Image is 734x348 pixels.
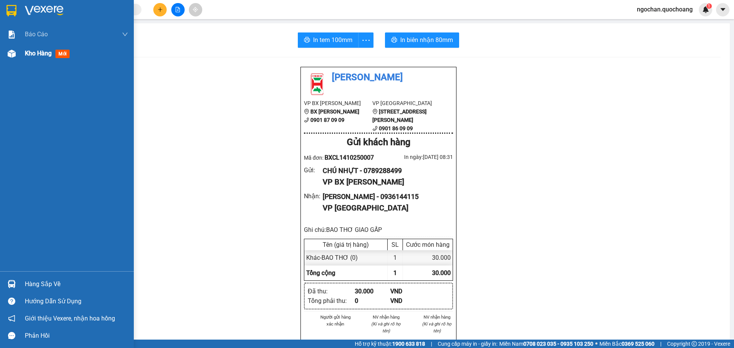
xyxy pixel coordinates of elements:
span: mới [55,50,70,58]
div: VND [390,286,426,296]
span: environment [372,109,378,114]
span: file-add [175,7,180,12]
button: printerIn tem 100mm [298,32,359,48]
span: phone [372,126,378,131]
span: Miền Bắc [599,340,654,348]
img: logo-vxr [6,5,16,16]
li: [PERSON_NAME] [304,70,453,85]
div: 30.000 [355,286,390,296]
div: [PERSON_NAME] - 0936144115 [323,191,447,202]
span: aim [193,7,198,12]
span: ngochan.quochoang [631,5,699,14]
li: NV nhận hàng [370,314,403,320]
img: logo.jpg [304,70,331,97]
span: In tem 100mm [313,35,352,45]
div: Đã thu : [308,286,355,296]
button: printerIn biên nhận 80mm [385,32,459,48]
li: VP BX [PERSON_NAME] [304,99,372,107]
span: Báo cáo [25,29,48,39]
button: plus [153,3,167,16]
span: copyright [692,341,697,346]
span: question-circle [8,298,15,305]
div: VP BX [PERSON_NAME] [323,176,447,188]
b: BX [PERSON_NAME] [310,108,359,115]
sup: 1 [706,3,712,9]
span: Giới thiệu Vexere, nhận hoa hồng [25,314,115,323]
div: Phản hồi [25,330,128,342]
b: [STREET_ADDRESS][PERSON_NAME] [372,108,427,123]
div: VP [GEOGRAPHIC_DATA] [323,202,447,214]
img: warehouse-icon [8,50,16,58]
button: caret-down [716,3,729,16]
span: In biên nhận 80mm [400,35,453,45]
strong: 0369 525 060 [622,341,654,347]
span: printer [304,37,310,44]
li: Người gửi hàng xác nhận [319,314,352,327]
span: Khác - BAO THƠ (0) [306,254,358,261]
div: Ghi chú: BAO THƠ GIAO GẤP [304,225,453,235]
span: Cung cấp máy in - giấy in: [438,340,497,348]
div: Hướng dẫn sử dụng [25,296,128,307]
i: (Kí và ghi rõ họ tên) [422,321,451,333]
button: file-add [171,3,185,16]
div: Mã đơn: [304,153,378,162]
span: notification [8,315,15,322]
span: BXCL1410250007 [325,154,374,161]
div: 0 [355,296,390,306]
span: Miền Nam [499,340,593,348]
img: warehouse-icon [8,280,16,288]
div: Tên (giá trị hàng) [306,241,385,248]
span: environment [304,109,309,114]
div: Gửi khách hàng [304,135,453,150]
i: (Kí và ghi rõ họ tên) [371,321,401,333]
b: 0901 87 09 09 [310,117,344,123]
span: 1 [393,269,397,277]
span: plus [158,7,163,12]
b: 0901 86 09 09 [379,125,413,131]
div: Cước món hàng [405,241,451,248]
span: Kho hàng [25,50,52,57]
div: 30.000 [403,250,453,265]
li: NV nhận hàng [421,314,453,320]
span: | [660,340,661,348]
span: ⚪️ [595,342,598,345]
div: Gửi : [304,165,323,175]
button: more [358,32,373,48]
span: caret-down [719,6,726,13]
span: more [359,36,373,45]
span: message [8,332,15,339]
div: Tổng phải thu : [308,296,355,306]
strong: 0708 023 035 - 0935 103 250 [523,341,593,347]
div: SL [390,241,401,248]
span: Tổng cộng [306,269,335,277]
div: Nhận : [304,191,323,201]
span: Hỗ trợ kỹ thuật: [355,340,425,348]
div: In ngày: [DATE] 08:31 [378,153,453,161]
div: Hàng sắp về [25,278,128,290]
div: CHÚ NHỰT - 0789288499 [323,165,447,176]
button: aim [189,3,202,16]
strong: 1900 633 818 [392,341,425,347]
li: VP [GEOGRAPHIC_DATA] [372,99,441,107]
span: | [431,340,432,348]
span: phone [304,117,309,123]
img: solution-icon [8,31,16,39]
span: 30.000 [432,269,451,277]
span: 1 [708,3,710,9]
span: printer [391,37,397,44]
img: icon-new-feature [702,6,709,13]
span: down [122,31,128,37]
div: VND [390,296,426,306]
div: 1 [388,250,403,265]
